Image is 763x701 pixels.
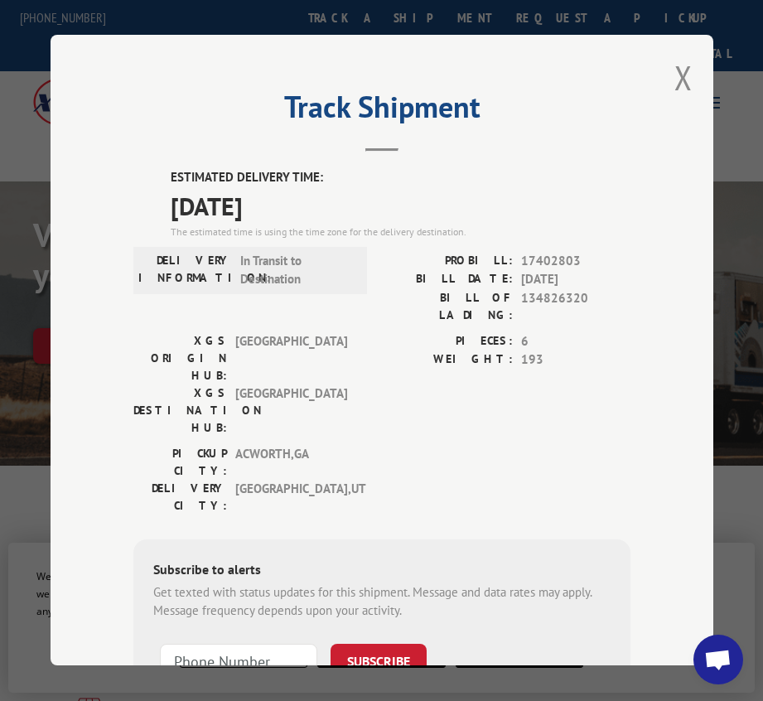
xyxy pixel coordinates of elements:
[171,168,630,187] label: ESTIMATED DELIVERY TIME:
[382,270,513,289] label: BILL DATE:
[521,332,630,351] span: 6
[138,252,232,289] label: DELIVERY INFORMATION:
[521,270,630,289] span: [DATE]
[153,559,611,583] div: Subscribe to alerts
[133,332,227,384] label: XGS ORIGIN HUB:
[521,252,630,271] span: 17402803
[382,252,513,271] label: PROBILL:
[521,350,630,370] span: 193
[133,445,227,480] label: PICKUP CITY:
[235,480,347,515] span: [GEOGRAPHIC_DATA] , UT
[171,187,630,225] span: [DATE]
[133,384,227,437] label: XGS DESTINATION HUB:
[693,635,743,684] div: Open chat
[235,384,347,437] span: [GEOGRAPHIC_DATA]
[382,332,513,351] label: PIECES:
[674,56,693,99] button: Close modal
[331,644,427,679] button: SUBSCRIBE
[133,95,630,127] h2: Track Shipment
[382,350,513,370] label: WEIGHT:
[153,583,611,621] div: Get texted with status updates for this shipment. Message and data rates may apply. Message frequ...
[171,225,630,239] div: The estimated time is using the time zone for the delivery destination.
[382,289,513,324] label: BILL OF LADING:
[521,289,630,324] span: 134826320
[133,480,227,515] label: DELIVERY CITY:
[235,445,347,480] span: ACWORTH , GA
[240,252,352,289] span: In Transit to Destination
[235,332,347,384] span: [GEOGRAPHIC_DATA]
[160,644,317,679] input: Phone Number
